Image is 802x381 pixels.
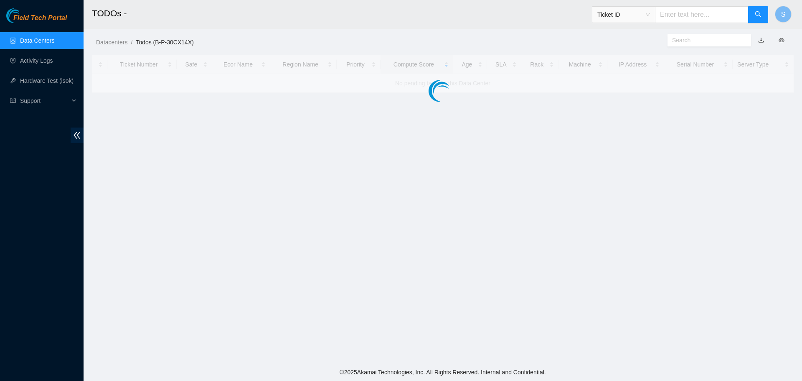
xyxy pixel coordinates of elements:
[781,9,786,20] span: S
[672,36,740,45] input: Search
[20,77,74,84] a: Hardware Test (isok)
[6,8,42,23] img: Akamai Technologies
[136,39,194,46] a: Todos (B-P-30CX14X)
[84,363,802,381] footer: © 2025 Akamai Technologies, Inc. All Rights Reserved. Internal and Confidential.
[10,98,16,104] span: read
[755,11,761,19] span: search
[779,37,784,43] span: eye
[20,92,69,109] span: Support
[13,14,67,22] span: Field Tech Portal
[748,6,768,23] button: search
[655,6,749,23] input: Enter text here...
[20,37,54,44] a: Data Centers
[6,15,67,26] a: Akamai TechnologiesField Tech Portal
[131,39,132,46] span: /
[752,33,770,47] button: download
[96,39,127,46] a: Datacenters
[775,6,792,23] button: S
[597,8,650,21] span: Ticket ID
[71,128,84,143] span: double-left
[20,57,53,64] a: Activity Logs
